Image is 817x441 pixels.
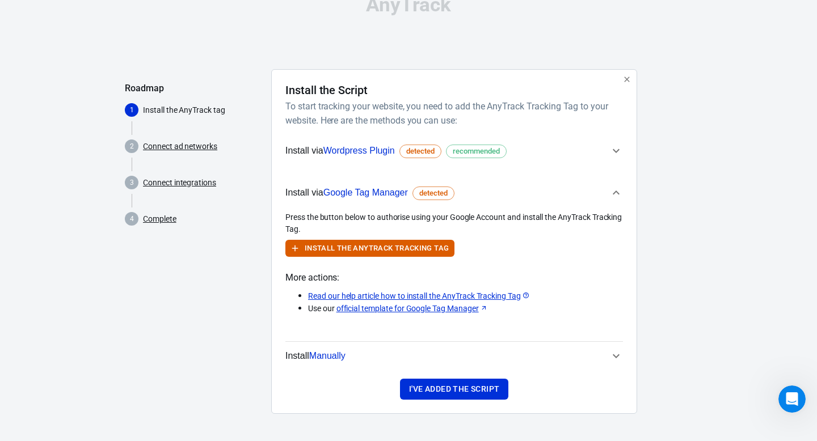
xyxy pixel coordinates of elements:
span: Install [285,349,346,363]
button: Install the AnyTrack Tracking Tag [285,240,454,257]
button: Install viaWordpress Plugindetectedrecommended [285,137,623,165]
span: Wordpress Plugin [323,146,395,155]
span: Google Tag Manager [323,188,408,197]
span: detected [402,146,439,157]
p: Install the AnyTrack tag [143,104,262,116]
a: Connect integrations [143,177,216,189]
button: InstallManually [285,342,623,370]
a: Connect ad networks [143,141,217,152]
button: Install viaGoogle Tag Managerdetected [285,174,623,211]
text: 3 [130,179,134,186]
h4: Install the Script [285,83,368,97]
a: official template for Google Tag Manager [336,303,488,315]
button: I've added the script [400,379,508,400]
p: Use our [308,303,623,315]
div: Press the button below to authorise using your Google Account and install the AnyTrack Tracking Tag. [285,211,623,235]
span: More actions: [285,270,623,285]
span: detected [415,188,452,199]
span: Install via [285,143,507,158]
a: Read our help article how to install the AnyTrack Tracking Tag [308,290,530,302]
iframe: Intercom live chat [778,385,806,413]
text: 1 [130,106,134,114]
span: recommended [449,146,504,157]
text: 2 [130,142,134,150]
text: 4 [130,215,134,223]
h5: Roadmap [125,83,262,94]
a: Complete [143,213,176,225]
span: Install via [285,185,454,200]
span: Manually [309,351,346,361]
h6: To start tracking your website, you need to add the AnyTrack Tracking Tag to your website. Here a... [285,99,618,128]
